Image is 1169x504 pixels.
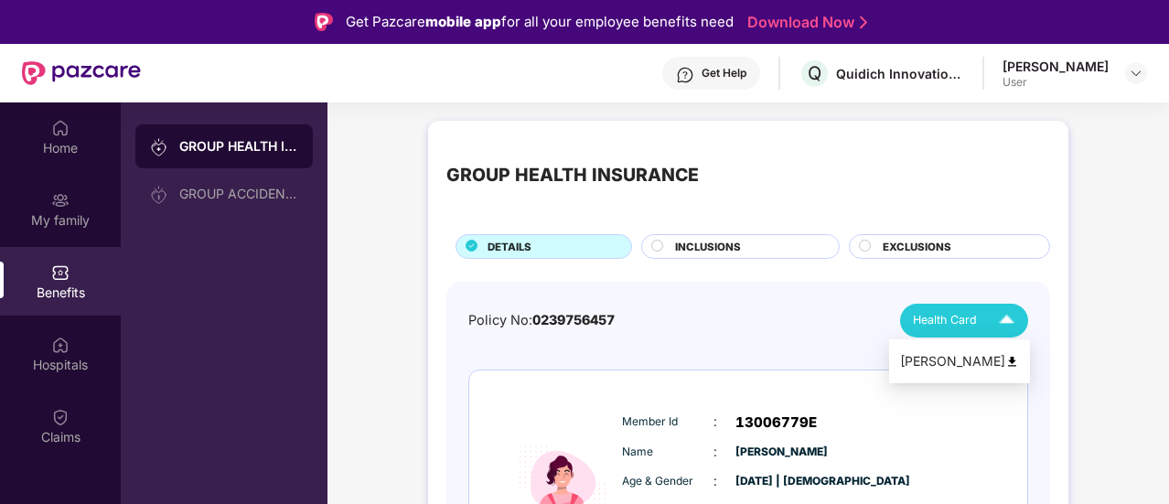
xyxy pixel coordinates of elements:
[51,263,70,282] img: svg+xml;base64,PHN2ZyBpZD0iQmVuZWZpdHMiIHhtbG5zPSJodHRwOi8vd3d3LnczLm9yZy8yMDAwL3N2ZyIgd2lkdGg9Ij...
[425,13,501,30] strong: mobile app
[1003,75,1109,90] div: User
[900,304,1028,338] button: Health Card
[315,13,333,31] img: Logo
[179,137,298,155] div: GROUP HEALTH INSURANCE
[883,239,951,255] span: EXCLUSIONS
[675,239,741,255] span: INCLUSIONS
[488,239,531,255] span: DETAILS
[150,138,168,156] img: svg+xml;base64,PHN2ZyB3aWR0aD0iMjAiIGhlaWdodD0iMjAiIHZpZXdCb3g9IjAgMCAyMCAyMCIgZmlsbD0ibm9uZSIgeG...
[622,444,713,461] span: Name
[991,305,1023,337] img: Icuh8uwCUCF+XjCZyLQsAKiDCM9HiE6CMYmKQaPGkZKaA32CAAACiQcFBJY0IsAAAAASUVORK5CYII=
[1129,66,1143,80] img: svg+xml;base64,PHN2ZyBpZD0iRHJvcGRvd24tMzJ4MzIiIHhtbG5zPSJodHRwOi8vd3d3LnczLm9yZy8yMDAwL3N2ZyIgd2...
[446,161,699,189] div: GROUP HEALTH INSURANCE
[1003,58,1109,75] div: [PERSON_NAME]
[860,13,867,32] img: Stroke
[747,13,862,32] a: Download Now
[532,312,615,327] span: 0239756457
[51,336,70,354] img: svg+xml;base64,PHN2ZyBpZD0iSG9zcGl0YWxzIiB4bWxucz0iaHR0cDovL3d3dy53My5vcmcvMjAwMC9zdmciIHdpZHRoPS...
[713,412,717,432] span: :
[713,471,717,491] span: :
[702,66,746,80] div: Get Help
[900,351,1019,371] div: [PERSON_NAME]
[808,62,821,84] span: Q
[676,66,694,84] img: svg+xml;base64,PHN2ZyBpZD0iSGVscC0zMngzMiIgeG1sbnM9Imh0dHA6Ly93d3cudzMub3JnLzIwMDAvc3ZnIiB3aWR0aD...
[22,61,141,85] img: New Pazcare Logo
[1005,355,1019,369] img: svg+xml;base64,PHN2ZyB4bWxucz0iaHR0cDovL3d3dy53My5vcmcvMjAwMC9zdmciIHdpZHRoPSI0OCIgaGVpZ2h0PSI0OC...
[836,65,964,82] div: Quidich Innovation Labs Private Limited
[735,412,817,434] span: 13006779E
[735,473,827,490] span: [DATE] | [DEMOGRAPHIC_DATA]
[622,473,713,490] span: Age & Gender
[622,413,713,431] span: Member Id
[468,310,615,331] div: Policy No:
[735,444,827,461] span: [PERSON_NAME]
[51,119,70,137] img: svg+xml;base64,PHN2ZyBpZD0iSG9tZSIgeG1sbnM9Imh0dHA6Ly93d3cudzMub3JnLzIwMDAvc3ZnIiB3aWR0aD0iMjAiIG...
[51,191,70,209] img: svg+xml;base64,PHN2ZyB3aWR0aD0iMjAiIGhlaWdodD0iMjAiIHZpZXdCb3g9IjAgMCAyMCAyMCIgZmlsbD0ibm9uZSIgeG...
[150,186,168,204] img: svg+xml;base64,PHN2ZyB3aWR0aD0iMjAiIGhlaWdodD0iMjAiIHZpZXdCb3g9IjAgMCAyMCAyMCIgZmlsbD0ibm9uZSIgeG...
[913,311,977,329] span: Health Card
[346,11,734,33] div: Get Pazcare for all your employee benefits need
[179,187,298,201] div: GROUP ACCIDENTAL INSURANCE
[51,408,70,426] img: svg+xml;base64,PHN2ZyBpZD0iQ2xhaW0iIHhtbG5zPSJodHRwOi8vd3d3LnczLm9yZy8yMDAwL3N2ZyIgd2lkdGg9IjIwIi...
[713,442,717,462] span: :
